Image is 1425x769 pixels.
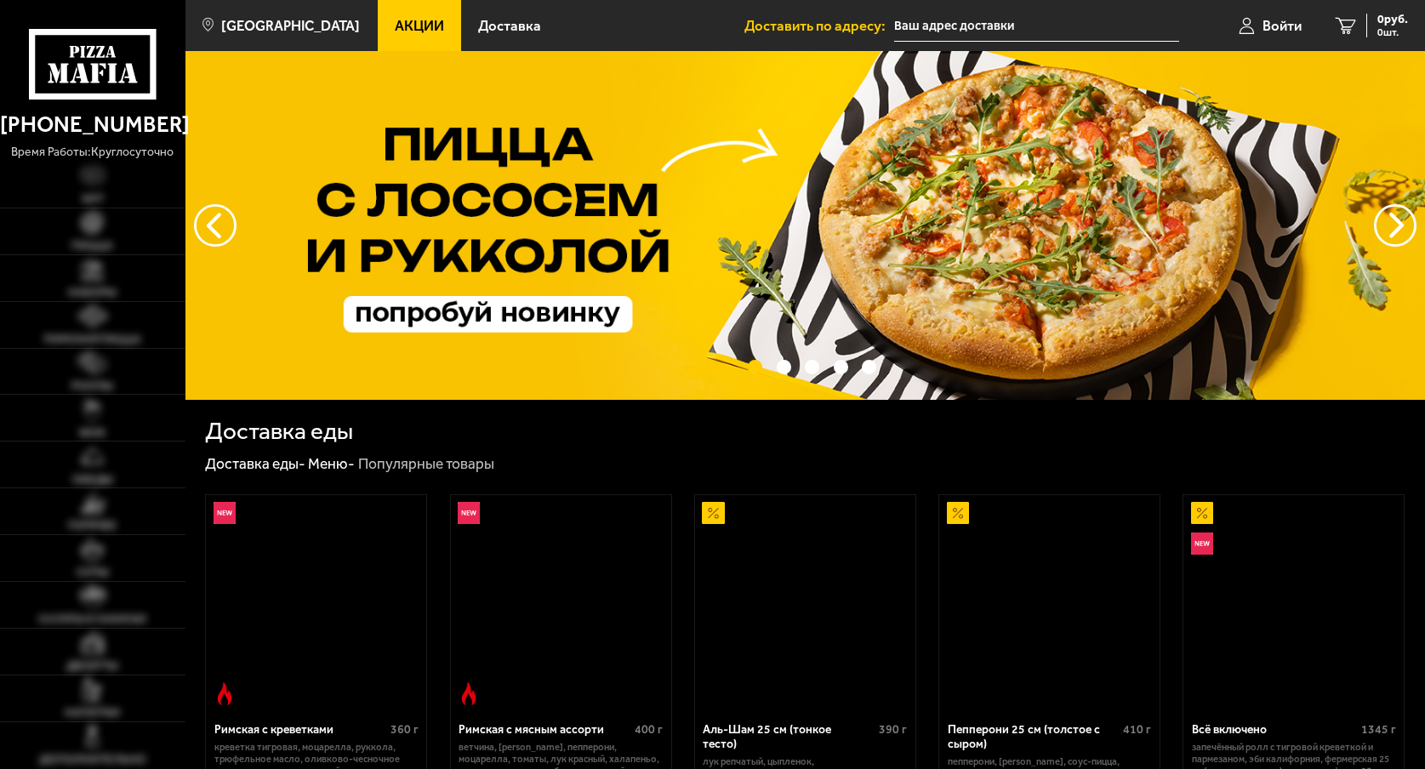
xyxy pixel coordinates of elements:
button: точки переключения [834,360,848,374]
span: Акции [395,19,444,33]
span: Доставка [478,19,541,33]
span: 400 г [635,722,663,737]
img: Острое блюдо [214,682,236,704]
button: точки переключения [805,360,819,374]
a: Меню- [308,455,355,472]
span: Наборы [68,287,117,299]
span: WOK [79,427,105,439]
span: 390 г [879,722,907,737]
button: точки переключения [748,360,762,374]
button: следующий [194,204,237,247]
span: 1345 г [1361,722,1396,737]
a: Доставка еды- [205,455,305,472]
span: 0 руб. [1377,14,1408,26]
a: АкционныйПепперони 25 см (толстое с сыром) [939,495,1160,713]
img: Новинка [214,502,236,524]
div: Популярные товары [358,454,494,474]
button: точки переключения [777,360,791,374]
img: Новинка [458,502,480,524]
span: Доставить по адресу: [744,19,894,33]
span: Горячее [68,520,117,532]
a: АкционныйАль-Шам 25 см (тонкое тесто) [695,495,915,713]
span: [GEOGRAPHIC_DATA] [221,19,360,33]
span: Пицца [71,240,113,252]
span: Хит [82,193,104,205]
div: Пепперони 25 см (толстое с сыром) [948,723,1120,751]
span: 410 г [1123,722,1151,737]
input: Ваш адрес доставки [894,10,1179,42]
div: Аль-Шам 25 см (тонкое тесто) [703,723,875,751]
span: Обеды [72,474,113,486]
a: НовинкаОстрое блюдоРимская с мясным ассорти [451,495,671,713]
span: Напитки [65,707,120,719]
span: Салаты и закуски [38,613,146,625]
span: Римская пицца [44,333,141,345]
img: Акционный [702,502,724,524]
span: Супы [77,567,109,578]
div: Всё включено [1192,723,1357,738]
button: точки переключения [862,360,876,374]
img: Новинка [1191,533,1213,555]
span: Войти [1263,19,1302,33]
span: 0 шт. [1377,27,1408,37]
img: Акционный [1191,502,1213,524]
h1: Доставка еды [205,419,353,443]
a: НовинкаОстрое блюдоРимская с креветками [206,495,426,713]
span: Роллы [71,380,113,392]
img: Острое блюдо [458,682,480,704]
span: Десерты [66,660,118,672]
div: Римская с мясным ассорти [459,723,630,738]
a: АкционныйНовинкаВсё включено [1183,495,1404,713]
img: Акционный [947,502,969,524]
span: Дополнительно [39,754,146,766]
button: предыдущий [1374,204,1416,247]
div: Римская с креветками [214,723,386,738]
span: 360 г [390,722,419,737]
